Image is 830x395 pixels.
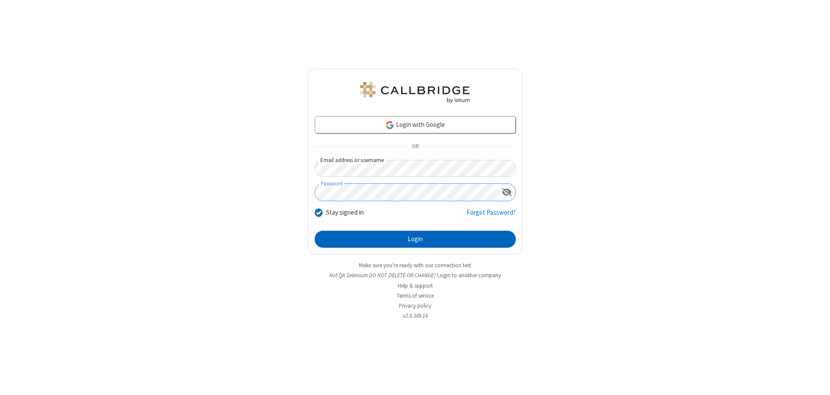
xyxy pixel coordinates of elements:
img: google-icon.png [385,120,395,130]
a: Privacy policy [399,302,431,309]
button: Login to another company [437,271,501,279]
input: Email address or username [315,160,516,177]
img: QA Selenium DO NOT DELETE OR CHANGE [359,82,471,103]
a: Make sure you're ready with our connection test [359,262,471,269]
li: Not QA Selenium DO NOT DELETE OR CHANGE? [308,271,523,279]
button: Login [315,231,516,248]
a: Login with Google [315,116,516,133]
label: Stay signed in [326,208,364,218]
li: v2.6.349.14 [308,312,523,320]
span: OR [408,141,422,153]
div: Show password [498,184,515,200]
a: Terms of service [397,292,434,299]
a: Forgot Password? [467,208,516,224]
a: Help & support [398,282,433,289]
input: Password [315,184,498,201]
